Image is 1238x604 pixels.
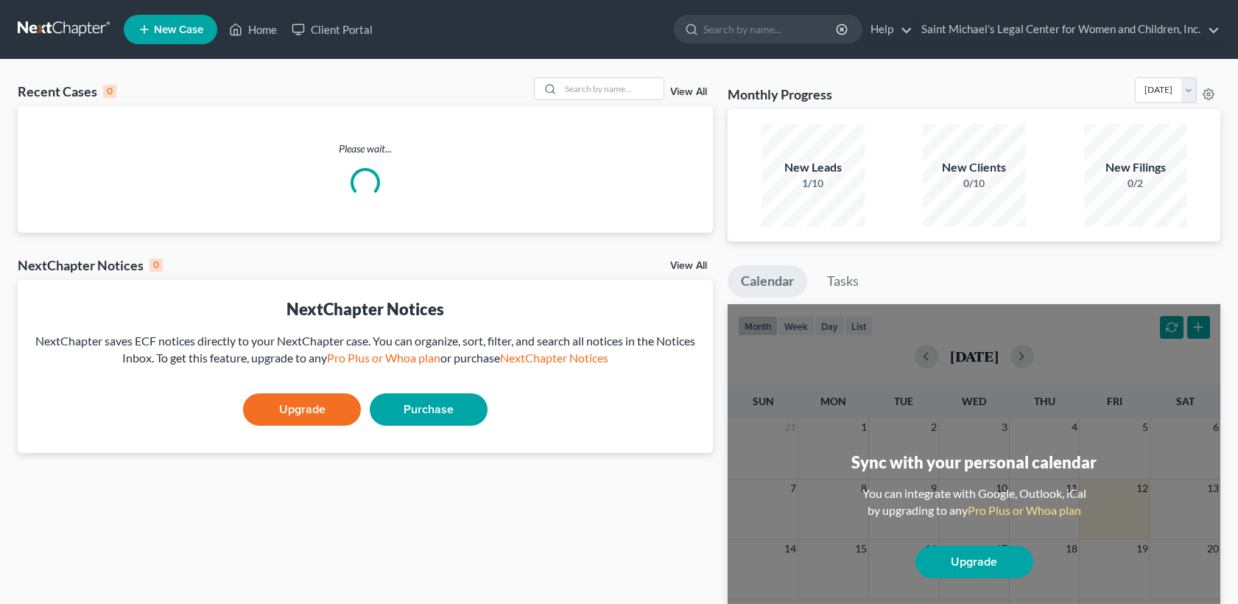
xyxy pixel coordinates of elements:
[29,298,701,320] div: NextChapter Notices
[914,16,1220,43] a: Saint Michael's Legal Center for Women and Children, Inc.
[243,393,361,426] a: Upgrade
[327,351,440,365] a: Pro Plus or Whoa plan
[154,24,203,35] span: New Case
[370,393,488,426] a: Purchase
[1084,159,1187,176] div: New Filings
[762,159,865,176] div: New Leads
[670,261,707,271] a: View All
[29,333,701,367] div: NextChapter saves ECF notices directly to your NextChapter case. You can organize, sort, filter, ...
[670,87,707,97] a: View All
[915,546,1033,578] a: Upgrade
[863,16,912,43] a: Help
[857,485,1092,519] div: You can integrate with Google, Outlook, iCal by upgrading to any
[18,141,713,156] p: Please wait...
[222,16,284,43] a: Home
[814,265,872,298] a: Tasks
[923,176,1026,191] div: 0/10
[18,256,163,274] div: NextChapter Notices
[150,259,163,272] div: 0
[560,78,664,99] input: Search by name...
[1084,176,1187,191] div: 0/2
[851,451,1097,474] div: Sync with your personal calendar
[728,85,832,103] h3: Monthly Progress
[968,503,1081,517] a: Pro Plus or Whoa plan
[500,351,608,365] a: NextChapter Notices
[18,82,116,100] div: Recent Cases
[703,15,838,43] input: Search by name...
[103,85,116,98] div: 0
[762,176,865,191] div: 1/10
[728,265,807,298] a: Calendar
[284,16,380,43] a: Client Portal
[923,159,1026,176] div: New Clients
